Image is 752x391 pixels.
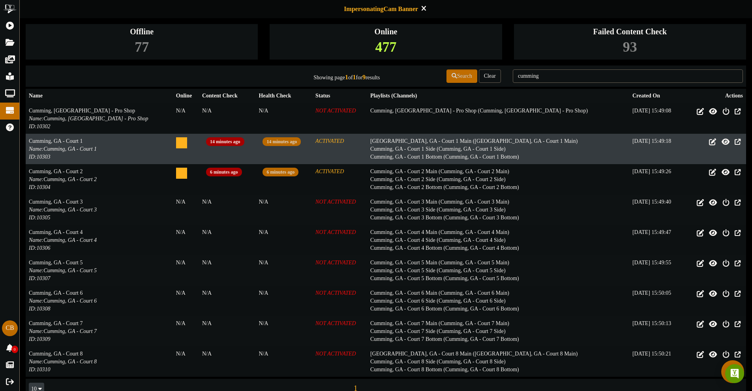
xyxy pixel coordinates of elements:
[199,89,256,103] th: Content Check
[28,26,256,37] div: Offline
[26,346,173,377] td: Cumming, GA - Court 8
[312,89,367,103] th: Status
[272,37,500,57] div: 477
[29,215,50,221] i: ID: 10305
[29,367,50,372] i: ID: 10310
[29,306,50,312] i: ID: 10308
[173,103,199,134] td: N/A
[255,195,312,225] td: N/A
[315,168,344,174] i: ACTIVATED
[206,137,244,146] div: 14 minutes ago
[29,245,50,251] i: ID: 10306
[199,255,256,286] td: N/A
[629,316,682,346] td: [DATE] 15:50:13
[682,89,746,103] th: Actions
[26,103,173,134] td: Cumming, [GEOGRAPHIC_DATA] - Pro Shop
[629,89,682,103] th: Created On
[26,89,173,103] th: Name
[345,74,348,80] strong: 1
[29,336,50,342] i: ID: 10309
[255,103,312,134] td: N/A
[367,103,629,134] td: Cumming, [GEOGRAPHIC_DATA] - Pro Shop ( Cumming, [GEOGRAPHIC_DATA] - Pro Shop )
[26,286,173,316] td: Cumming, GA - Court 6
[255,286,312,316] td: N/A
[272,26,500,37] div: Online
[315,320,356,326] i: NOT ACTIVATED
[315,351,356,357] i: NOT ACTIVATED
[629,134,682,164] td: [DATE] 15:49:18
[516,26,744,37] div: Failed Content Check
[629,225,682,255] td: [DATE] 15:49:47
[173,346,199,377] td: N/A
[29,207,97,213] i: Name: Cumming, GA - Court 3
[315,138,344,144] i: ACTIVATED
[367,225,629,255] td: Cumming, GA - Court 4 Main ( Cumming, GA - Court 4 Main ) Cumming, GA - Court 4 Side ( Cumming, G...
[199,286,256,316] td: N/A
[479,69,501,83] button: Clear
[362,74,366,80] strong: 9
[199,346,256,377] td: N/A
[173,255,199,286] td: N/A
[263,168,298,176] div: 6 minutes ago
[29,237,97,243] i: Name: Cumming, GA - Court 4
[26,316,173,346] td: Cumming, GA - Court 7
[29,298,97,304] i: Name: Cumming, GA - Court 6
[173,195,199,225] td: N/A
[629,346,682,377] td: [DATE] 15:50:21
[629,286,682,316] td: [DATE] 15:50:05
[255,255,312,286] td: N/A
[516,37,744,57] div: 93
[255,225,312,255] td: N/A
[629,164,682,195] td: [DATE] 15:49:26
[315,229,356,235] i: NOT ACTIVATED
[263,137,301,146] div: 14 minutes ago
[29,359,97,365] i: Name: Cumming, GA - Court 8
[367,346,629,377] td: [GEOGRAPHIC_DATA], GA - Court 8 Main ( [GEOGRAPHIC_DATA], GA - Court 8 Main ) Cumming, GA - Court...
[255,89,312,103] th: Health Check
[26,134,173,164] td: Cumming, GA - Court 1
[173,286,199,316] td: N/A
[199,103,256,134] td: N/A
[315,260,356,266] i: NOT ACTIVATED
[173,89,199,103] th: Online
[26,255,173,286] td: Cumming, GA - Court 5
[29,154,50,160] i: ID: 10303
[315,290,356,296] i: NOT ACTIVATED
[29,328,97,334] i: Name: Cumming, GA - Court 7
[173,225,199,255] td: N/A
[26,195,173,225] td: Cumming, GA - Court 3
[255,316,312,346] td: N/A
[629,103,682,134] td: [DATE] 15:49:08
[29,275,50,281] i: ID: 10307
[367,134,629,164] td: [GEOGRAPHIC_DATA], GA - Court 1 Main ( [GEOGRAPHIC_DATA], GA - Court 1 Main ) Cumming, GA - Court...
[173,316,199,346] td: N/A
[29,184,50,190] i: ID: 10304
[367,89,629,103] th: Playlists (Channels)
[367,255,629,286] td: Cumming, GA - Court 5 Main ( Cumming, GA - Court 5 Main ) Cumming, GA - Court 5 Side ( Cumming, G...
[353,74,356,80] strong: 1
[199,225,256,255] td: N/A
[367,164,629,195] td: Cumming, GA - Court 2 Main ( Cumming, GA - Court 2 Main ) Cumming, GA - Court 2 Side ( Cumming, G...
[315,199,356,205] i: NOT ACTIVATED
[29,123,50,129] i: ID: 10302
[26,225,173,255] td: Cumming, GA - Court 4
[629,195,682,225] td: [DATE] 15:49:40
[199,316,256,346] td: N/A
[315,108,356,114] i: NOT ACTIVATED
[199,195,256,225] td: N/A
[367,316,629,346] td: Cumming, GA - Court 7 Main ( Cumming, GA - Court 7 Main ) Cumming, GA - Court 7 Side ( Cumming, G...
[265,69,386,82] div: Showing page of for results
[629,255,682,286] td: [DATE] 15:49:55
[725,364,744,383] div: Open Intercom Messenger
[255,346,312,377] td: N/A
[26,164,173,195] td: Cumming, GA - Court 2
[206,168,242,176] div: 6 minutes ago
[11,346,18,353] span: 0
[446,69,477,83] button: Search
[367,195,629,225] td: Cumming, GA - Court 3 Main ( Cumming, GA - Court 3 Main ) Cumming, GA - Court 3 Side ( Cumming, G...
[513,69,743,83] input: -- Search --
[367,286,629,316] td: Cumming, GA - Court 6 Main ( Cumming, GA - Court 6 Main ) Cumming, GA - Court 6 Side ( Cumming, G...
[2,320,18,336] div: CB
[29,116,148,122] i: Name: Cumming, [GEOGRAPHIC_DATA] - Pro Shop
[29,176,97,182] i: Name: Cumming, GA - Court 2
